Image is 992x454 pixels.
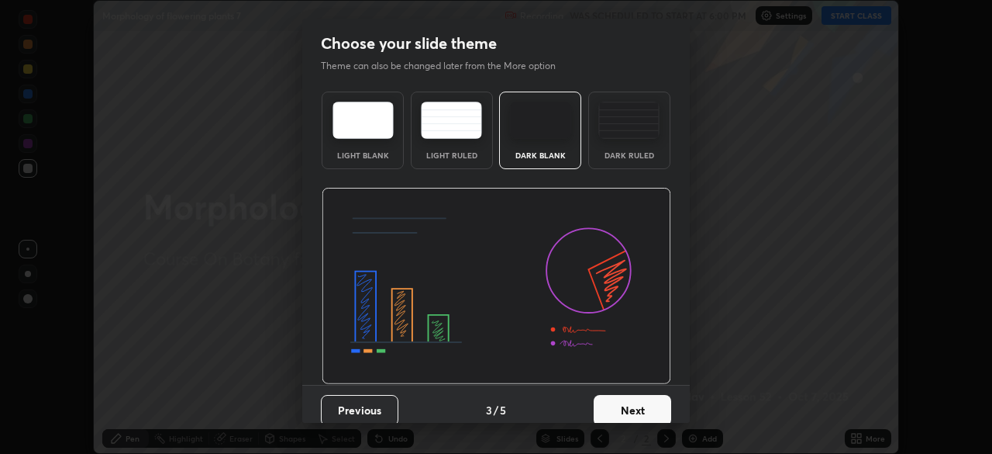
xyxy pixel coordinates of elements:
img: lightRuledTheme.5fabf969.svg [421,102,482,139]
button: Previous [321,395,398,426]
p: Theme can also be changed later from the More option [321,59,572,73]
div: Light Blank [332,151,394,159]
h4: 3 [486,402,492,418]
h2: Choose your slide theme [321,33,497,54]
img: darkRuledTheme.de295e13.svg [598,102,660,139]
button: Next [594,395,671,426]
div: Light Ruled [421,151,483,159]
div: Dark Blank [509,151,571,159]
h4: / [494,402,498,418]
div: Dark Ruled [598,151,660,159]
img: darkThemeBanner.d06ce4a2.svg [322,188,671,385]
img: darkTheme.f0cc69e5.svg [510,102,571,139]
h4: 5 [500,402,506,418]
img: lightTheme.e5ed3b09.svg [332,102,394,139]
